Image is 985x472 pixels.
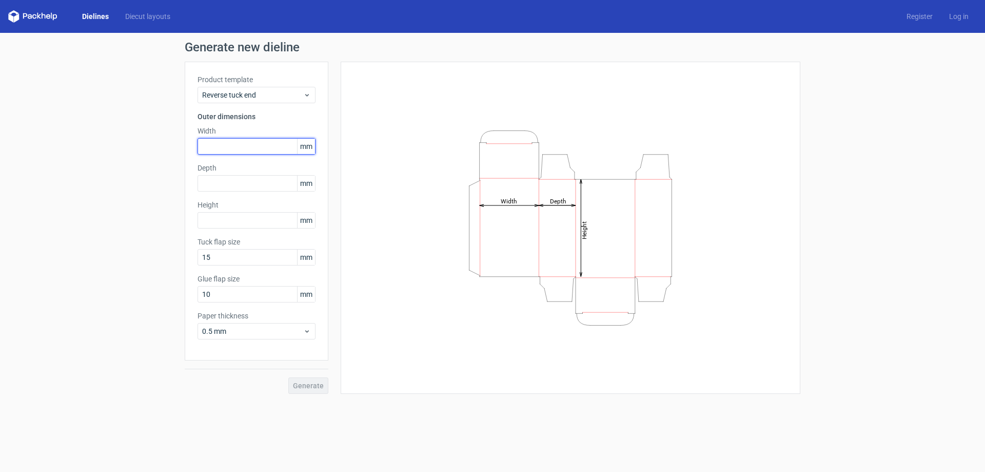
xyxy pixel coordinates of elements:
label: Paper thickness [198,311,316,321]
span: mm [297,287,315,302]
label: Height [198,200,316,210]
a: Log in [941,11,977,22]
h1: Generate new dieline [185,41,800,53]
span: mm [297,250,315,265]
label: Width [198,126,316,136]
span: 0.5 mm [202,326,303,336]
tspan: Depth [550,197,566,204]
h3: Outer dimensions [198,111,316,122]
span: mm [297,176,315,191]
span: Reverse tuck end [202,90,303,100]
span: mm [297,139,315,154]
label: Glue flap size [198,274,316,284]
a: Dielines [74,11,117,22]
a: Diecut layouts [117,11,179,22]
label: Depth [198,163,316,173]
a: Register [898,11,941,22]
label: Product template [198,74,316,85]
label: Tuck flap size [198,237,316,247]
span: mm [297,213,315,228]
tspan: Height [581,221,588,239]
tspan: Width [501,197,517,204]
